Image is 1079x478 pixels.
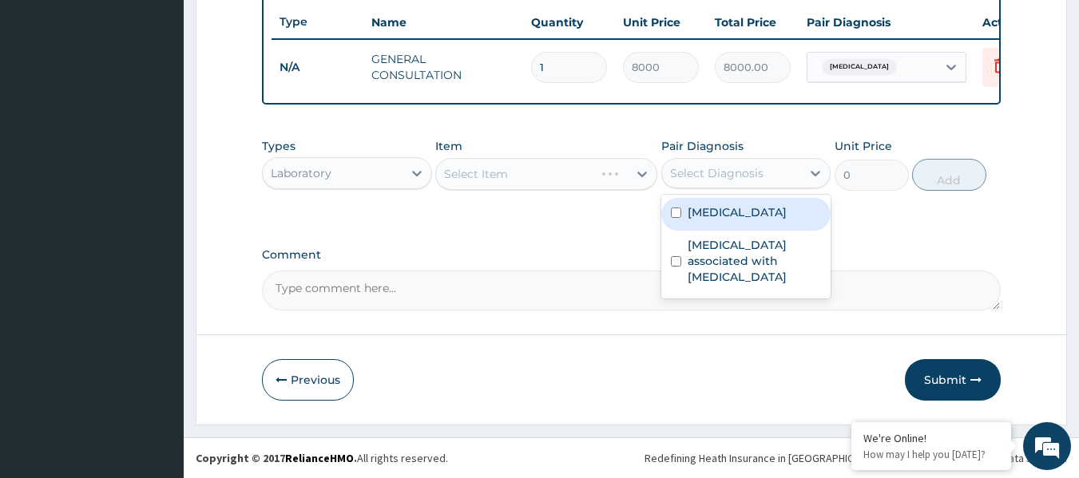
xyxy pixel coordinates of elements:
label: Unit Price [835,138,892,154]
th: Quantity [523,6,615,38]
div: Laboratory [271,165,331,181]
span: We're online! [93,140,220,301]
div: Minimize live chat window [262,8,300,46]
img: d_794563401_company_1708531726252_794563401 [30,80,65,120]
label: Types [262,140,296,153]
strong: Copyright © 2017 . [196,451,357,465]
button: Add [912,159,986,191]
footer: All rights reserved. [184,437,1079,478]
td: GENERAL CONSULTATION [363,43,523,91]
textarea: Type your message and hit 'Enter' [8,313,304,369]
th: Pair Diagnosis [799,6,974,38]
a: RelianceHMO [285,451,354,465]
label: Pair Diagnosis [661,138,744,154]
p: How may I help you today? [863,448,999,461]
div: Chat with us now [83,89,268,110]
td: N/A [272,53,363,82]
button: Submit [905,359,1001,401]
th: Unit Price [615,6,707,38]
th: Actions [974,6,1054,38]
label: Comment [262,248,1002,262]
label: [MEDICAL_DATA] associated with [MEDICAL_DATA] [688,237,822,285]
th: Total Price [707,6,799,38]
label: Item [435,138,462,154]
div: Select Diagnosis [670,165,764,181]
button: Previous [262,359,354,401]
div: We're Online! [863,431,999,445]
th: Type [272,7,363,37]
span: [MEDICAL_DATA] [822,59,897,75]
label: [MEDICAL_DATA] [688,204,787,220]
th: Name [363,6,523,38]
div: Redefining Heath Insurance in [GEOGRAPHIC_DATA] using Telemedicine and Data Science! [645,450,1067,466]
